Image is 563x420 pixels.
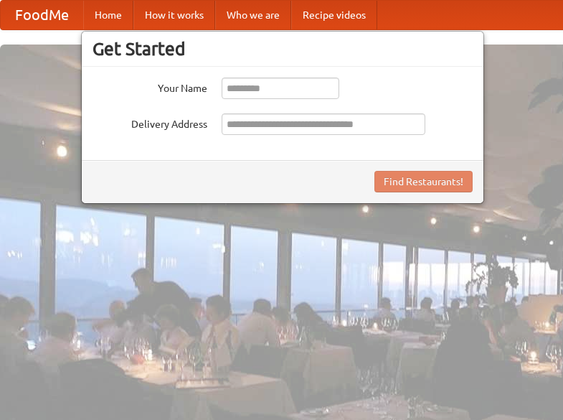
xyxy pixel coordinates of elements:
[215,1,291,29] a: Who we are
[93,78,207,95] label: Your Name
[291,1,377,29] a: Recipe videos
[1,1,83,29] a: FoodMe
[93,38,473,60] h3: Get Started
[374,171,473,192] button: Find Restaurants!
[93,113,207,131] label: Delivery Address
[83,1,133,29] a: Home
[133,1,215,29] a: How it works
